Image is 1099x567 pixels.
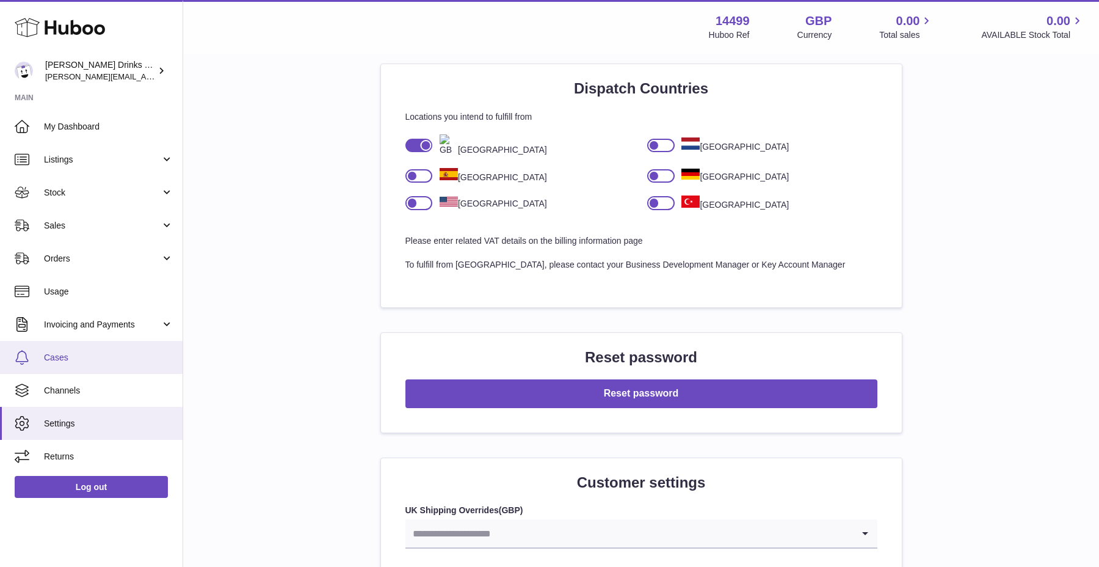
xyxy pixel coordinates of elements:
a: Log out [15,476,168,498]
span: Listings [44,154,161,166]
span: 0.00 [896,13,920,29]
span: Invoicing and Payments [44,319,161,331]
img: daniel@zoosdrinks.com [15,62,33,80]
div: [GEOGRAPHIC_DATA] [432,168,546,183]
div: [PERSON_NAME] Drinks LTD (t/a Zooz) [45,59,155,82]
span: Returns [44,451,173,463]
span: Total sales [879,29,934,41]
a: Reset password [405,389,877,398]
label: UK Shipping Overrides [405,505,877,516]
span: Usage [44,286,173,298]
h2: Reset password [405,348,877,367]
strong: 14499 [716,13,750,29]
div: Huboo Ref [709,29,750,41]
div: Search for option [405,519,877,549]
span: Stock [44,187,161,199]
span: 0.00 [1046,13,1070,29]
img: ES [440,168,458,180]
img: GB [440,134,458,156]
div: [GEOGRAPHIC_DATA] [432,134,546,156]
img: TR [681,196,700,208]
span: Settings [44,418,173,430]
span: [PERSON_NAME][EMAIL_ADDRESS][DOMAIN_NAME] [45,71,245,81]
div: [GEOGRAPHIC_DATA] [675,137,789,153]
input: Search for option [405,519,853,547]
div: [GEOGRAPHIC_DATA] [432,197,546,210]
p: Please enter related VAT details on the billing information page [405,235,877,247]
span: Cases [44,352,173,364]
span: ( ) [499,505,523,515]
a: 0.00 AVAILABLE Stock Total [981,13,1084,41]
div: [GEOGRAPHIC_DATA] [675,169,789,183]
span: My Dashboard [44,121,173,133]
img: DE [681,169,700,180]
span: Channels [44,385,173,397]
div: Currency [797,29,832,41]
img: NL [681,137,700,150]
h2: Customer settings [405,473,877,492]
a: 0.00 Total sales [879,13,934,41]
span: AVAILABLE Stock Total [981,29,1084,41]
img: US [440,197,458,207]
button: Reset password [405,379,877,408]
span: Orders [44,253,161,265]
h2: Dispatch Countries [405,79,877,98]
p: To fulfill from [GEOGRAPHIC_DATA], please contact your Business Development Manager or Key Accoun... [405,259,877,271]
span: Sales [44,220,161,232]
div: [GEOGRAPHIC_DATA] [675,196,789,211]
strong: GBP [805,13,832,29]
p: Locations you intend to fulfill from [405,111,877,123]
strong: GBP [501,505,520,515]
